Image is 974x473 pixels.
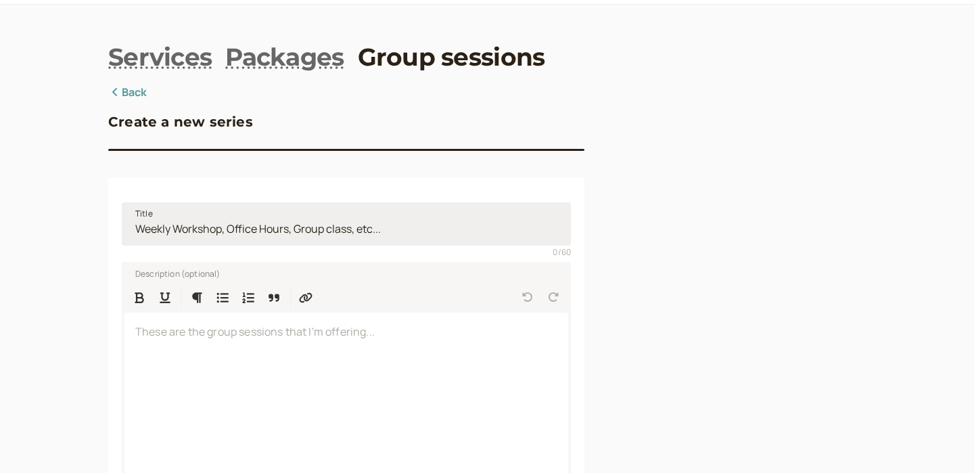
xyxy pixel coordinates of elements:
[236,285,260,309] button: Numbered List
[210,285,235,309] button: Bulleted List
[294,285,318,309] button: Insert Link
[358,40,545,74] a: Group sessions
[262,285,286,309] button: Quote
[108,84,147,102] a: Back
[108,111,253,133] h3: Create a new series
[127,285,152,309] button: Format Bold
[122,202,571,246] input: Title
[515,285,540,309] button: Undo
[135,207,153,221] span: Title
[124,266,221,279] label: Description (optional)
[153,285,177,309] button: Format Underline
[541,285,565,309] button: Redo
[906,408,974,473] iframe: Chat Widget
[185,285,209,309] button: Formatting Options
[108,40,212,74] a: Services
[225,40,344,74] a: Packages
